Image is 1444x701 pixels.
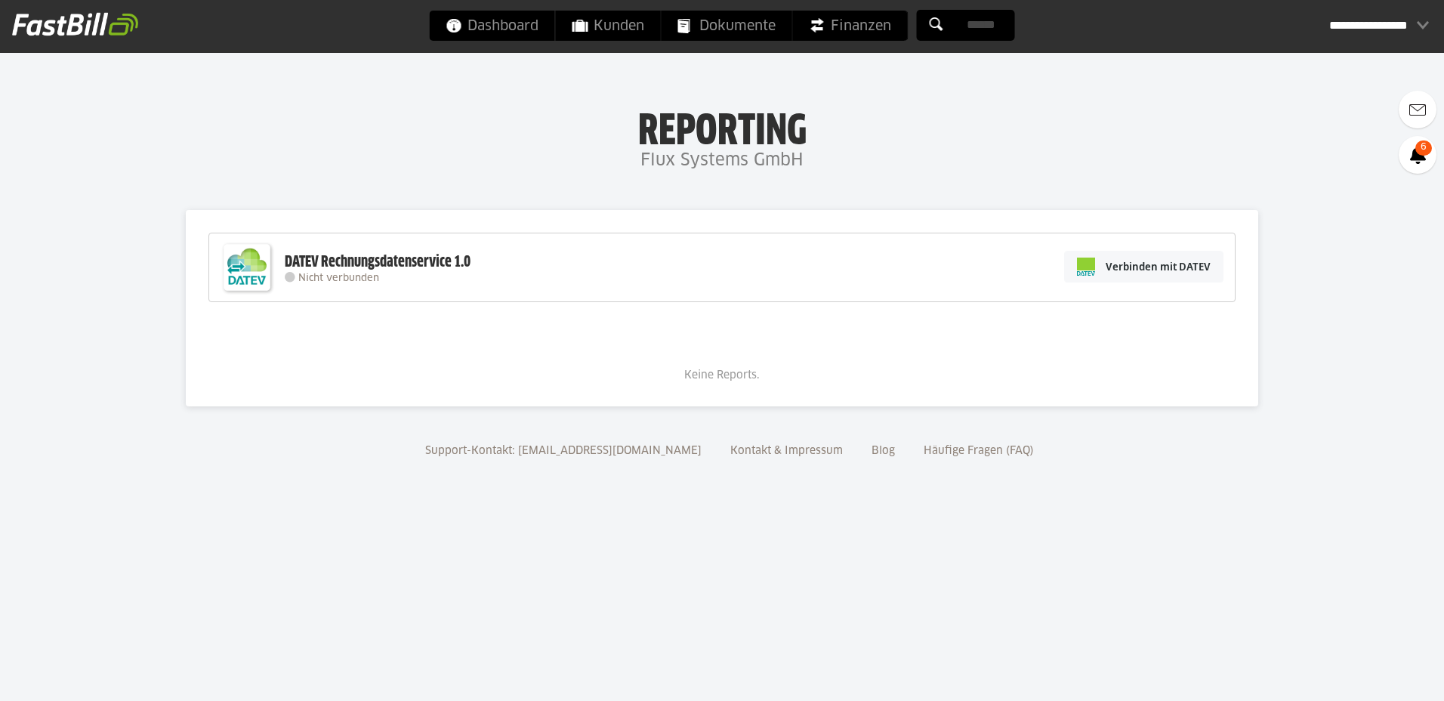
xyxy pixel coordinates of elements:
span: Keine Reports. [684,370,760,381]
span: Kunden [572,11,644,41]
span: Nicht verbunden [298,273,379,283]
a: Kunden [556,11,661,41]
a: Finanzen [793,11,908,41]
span: Verbinden mit DATEV [1106,259,1211,274]
h1: Reporting [151,107,1293,146]
a: Dashboard [430,11,555,41]
div: DATEV Rechnungsdatenservice 1.0 [285,252,471,272]
a: Dokumente [662,11,792,41]
span: Finanzen [810,11,891,41]
img: DATEV-Datenservice Logo [217,237,277,298]
iframe: Öffnet ein Widget, in dem Sie weitere Informationen finden [1328,656,1429,693]
a: Häufige Fragen (FAQ) [918,446,1039,456]
a: 6 [1399,136,1436,174]
img: fastbill_logo_white.png [12,12,138,36]
span: Dokumente [678,11,776,41]
img: pi-datev-logo-farbig-24.svg [1077,258,1095,276]
span: Dashboard [446,11,538,41]
a: Kontakt & Impressum [725,446,848,456]
a: Support-Kontakt: [EMAIL_ADDRESS][DOMAIN_NAME] [420,446,707,456]
a: Blog [866,446,900,456]
a: Verbinden mit DATEV [1064,251,1223,283]
span: 6 [1415,141,1432,156]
